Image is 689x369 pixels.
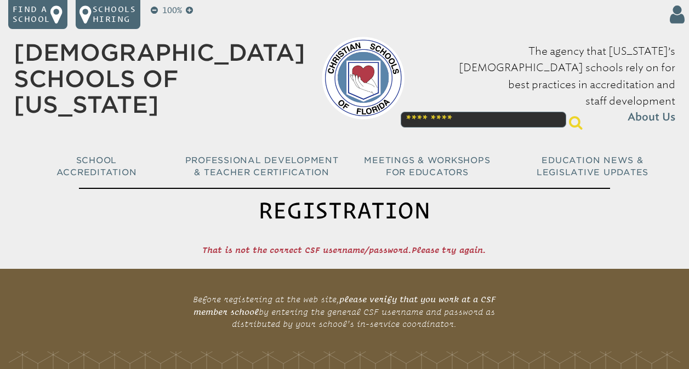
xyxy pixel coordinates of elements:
[13,4,50,25] p: Find a school
[56,155,137,178] span: School Accreditation
[175,290,514,335] p: Before registering at the web site, by entering the general CSF username and password as distribu...
[93,4,136,25] p: Schools Hiring
[322,37,405,119] img: csf-logo-web-colors.png
[160,4,184,17] p: 100%
[185,155,339,178] span: Professional Development & Teacher Certification
[14,39,305,118] a: [DEMOGRAPHIC_DATA] Schools of [US_STATE]
[175,240,514,261] p: That is not the correct CSF username/password.
[628,109,675,126] span: About Us
[412,245,486,255] span: Please try again.
[421,43,675,126] p: The agency that [US_STATE]’s [DEMOGRAPHIC_DATA] schools rely on for best practices in accreditati...
[193,295,496,316] b: please verify that you work at a CSF member school
[79,188,610,232] h1: Registration
[537,155,648,178] span: Education News & Legislative Updates
[364,155,490,178] span: Meetings & Workshops for Educators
